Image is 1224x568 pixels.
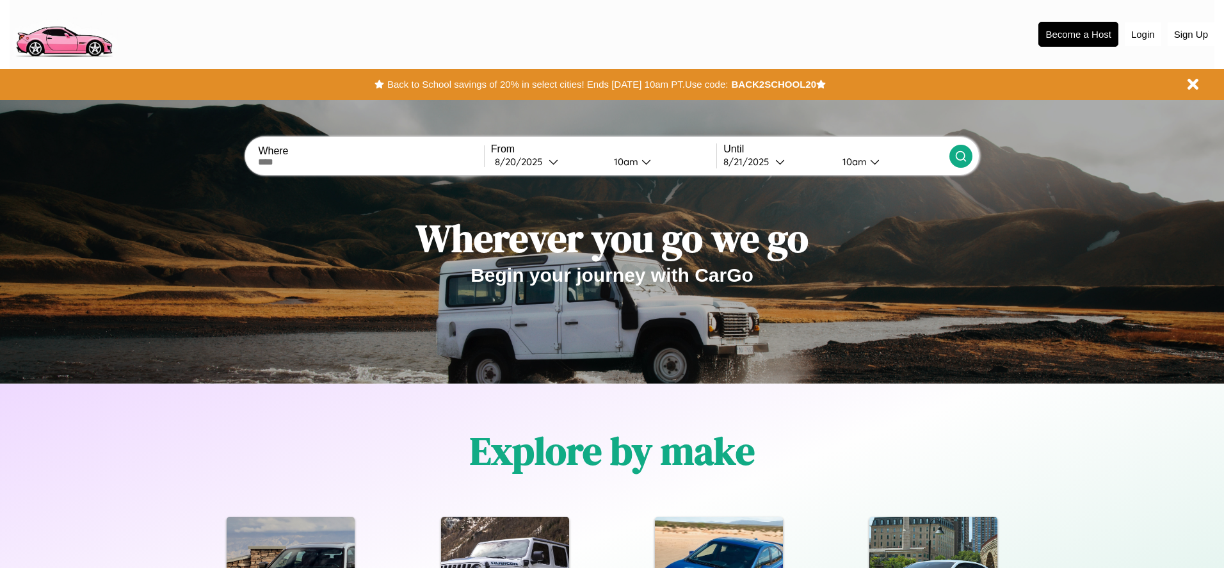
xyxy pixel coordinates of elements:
button: Sign Up [1168,22,1214,46]
div: 8 / 20 / 2025 [495,156,549,168]
button: 10am [832,155,949,168]
div: 10am [836,156,870,168]
h1: Explore by make [470,425,755,477]
label: Until [723,143,949,155]
button: Become a Host [1038,22,1118,47]
div: 8 / 21 / 2025 [723,156,775,168]
div: 10am [608,156,641,168]
button: 8/20/2025 [491,155,604,168]
button: 10am [604,155,716,168]
b: BACK2SCHOOL20 [731,79,816,90]
img: logo [10,6,118,60]
button: Login [1125,22,1161,46]
label: Where [258,145,483,157]
button: Back to School savings of 20% in select cities! Ends [DATE] 10am PT.Use code: [384,76,731,93]
label: From [491,143,716,155]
